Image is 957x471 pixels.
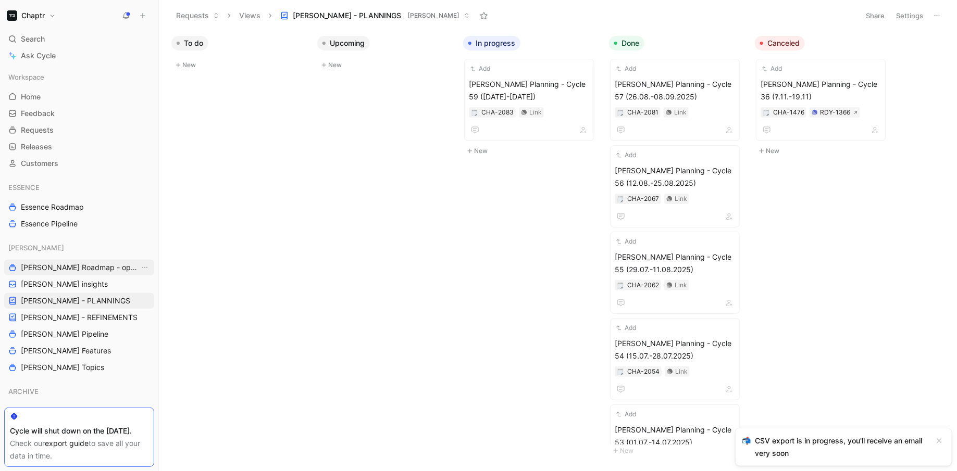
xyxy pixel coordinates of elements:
span: Upcoming [330,38,365,48]
button: 🗒️ [617,195,624,202]
span: Ask Cycle [21,49,56,62]
img: Chaptr [7,10,17,21]
button: Upcoming [317,36,370,50]
button: Add [615,63,638,74]
a: Add[PERSON_NAME] Planning - Cycle 56 (12.08.-25.08.2025)Link [610,145,740,227]
h1: Chaptr [21,11,45,20]
a: export guide [45,439,89,448]
div: [PERSON_NAME] [4,240,154,256]
div: CHA-2067 [627,194,659,204]
span: Essence Pipeline [21,219,78,229]
span: NOA [8,406,23,416]
button: View actions [140,262,150,273]
button: [PERSON_NAME] - PLANNINGS[PERSON_NAME] [276,8,475,23]
a: Add[PERSON_NAME] Planning - Cycle 54 (15.07.-28.07.2025)Link [610,318,740,400]
span: [PERSON_NAME] Features [21,346,111,356]
div: Search [4,31,154,47]
button: New [171,59,309,71]
a: Add[PERSON_NAME] Planning - Cycle 36 (?.11.-19.11)RDY-1366 [756,59,886,141]
button: Done [609,36,644,50]
button: In progress [463,36,520,50]
button: New [609,444,747,457]
div: NOA [4,403,154,422]
span: [PERSON_NAME] Planning - Cycle 54 (15.07.-28.07.2025) [615,337,736,362]
button: ChaptrChaptr [4,8,58,23]
button: 🗒️ [617,109,624,116]
button: Share [861,8,889,23]
span: [PERSON_NAME] Roadmap - open items [21,262,140,273]
div: Link [674,107,687,118]
div: ESSENCE [4,180,154,195]
button: Requests [171,8,224,23]
div: [PERSON_NAME][PERSON_NAME] Roadmap - open itemsView actions[PERSON_NAME] insights[PERSON_NAME] - ... [4,240,154,375]
div: CHA-2083 [481,107,514,118]
span: Search [21,33,45,45]
button: Add [615,323,638,333]
img: 🗒️ [617,369,624,375]
img: 🗒️ [471,110,478,116]
div: CHA-2081 [627,107,658,118]
div: CHA-2062 [627,280,659,290]
span: Essence Roadmap [21,202,84,212]
div: Link [675,366,688,377]
button: Add [469,63,492,74]
span: ARCHIVE [8,386,39,397]
span: [PERSON_NAME] - REFINEMENTS [21,312,138,323]
button: 🗒️ [617,282,624,289]
a: Add[PERSON_NAME] Planning - Cycle 57 (26.08.-08.09.2025)Link [610,59,740,141]
span: Workspace [8,72,44,82]
div: Check our to save all your data in time. [10,437,148,462]
div: Workspace [4,69,154,85]
a: Releases [4,139,154,155]
button: Views [234,8,265,23]
span: Feedback [21,108,55,119]
div: Link [529,107,542,118]
button: Add [615,409,638,419]
img: 🗒️ [617,283,624,289]
a: Feedback [4,106,154,121]
span: In progress [476,38,515,48]
a: [PERSON_NAME] Pipeline [4,326,154,342]
button: Add [615,236,638,247]
img: 🗒️ [617,110,624,116]
span: Home [21,92,41,102]
button: 🗒️ [763,109,770,116]
span: To do [184,38,203,48]
div: ESSENCEEssence RoadmapEssence Pipeline [4,180,154,232]
span: [PERSON_NAME] Pipeline [21,329,108,339]
div: CSV export is in progress, you'll receive an email very soon [755,435,929,460]
span: [PERSON_NAME] Planning - Cycle 56 (12.08.-25.08.2025) [615,164,736,189]
span: [PERSON_NAME] [407,10,459,21]
div: Link [675,194,687,204]
a: [PERSON_NAME] Roadmap - open itemsView actions [4,260,154,275]
button: Add [615,150,638,160]
span: Done [622,38,639,48]
button: New [755,145,892,157]
button: New [317,59,455,71]
span: Customers [21,158,58,169]
a: Home [4,89,154,105]
span: [PERSON_NAME] Planning - Cycle 36 (?.11.-19.11) [761,78,881,103]
div: DoneNew [605,31,751,462]
div: To doNew [167,31,313,77]
button: 🗒️ [471,109,478,116]
span: ESSENCE [8,182,40,193]
div: CHA-2054 [627,366,660,377]
span: [PERSON_NAME] insights [21,279,108,289]
div: In progressNew [459,31,605,162]
span: [PERSON_NAME] Planning - Cycle 57 (26.08.-08.09.2025) [615,78,736,103]
img: 🗒️ [763,110,769,116]
a: Customers [4,156,154,171]
img: 🗒️ [617,196,624,202]
div: CHA-1476 [773,107,804,118]
span: [PERSON_NAME] - PLANNINGS [21,296,130,306]
span: [PERSON_NAME] - PLANNINGS [293,10,401,21]
a: Essence Roadmap [4,199,154,215]
button: Add [761,63,784,74]
a: Essence Pipeline [4,216,154,232]
span: [PERSON_NAME] Planning - Cycle 53 (01.07.-14.07.2025) [615,424,736,449]
div: NOA [4,403,154,419]
a: [PERSON_NAME] - PLANNINGS [4,293,154,309]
